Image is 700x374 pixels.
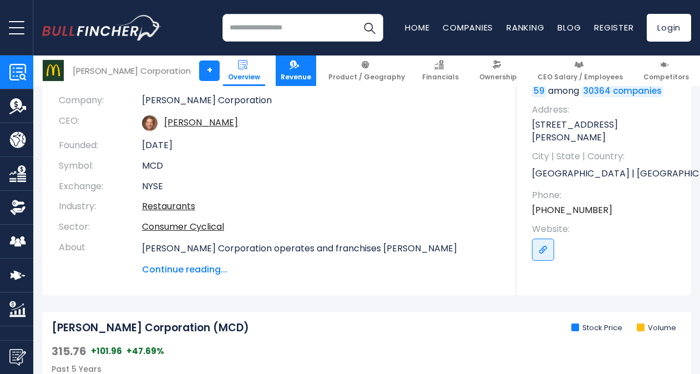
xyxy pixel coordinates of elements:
[571,324,622,333] li: Stock Price
[422,73,459,82] span: Financials
[474,55,522,86] a: Ownership
[142,176,500,197] td: NYSE
[405,22,429,33] a: Home
[637,324,676,333] li: Volume
[142,220,224,233] a: Consumer Cyclical
[59,217,142,237] th: Sector:
[532,85,680,97] p: among
[594,22,633,33] a: Register
[532,86,546,97] a: 59
[532,223,680,235] span: Website:
[479,73,517,82] span: Ownership
[199,60,220,81] a: +
[59,135,142,156] th: Founded:
[42,15,161,41] img: bullfincher logo
[142,115,158,131] img: chris-kempczinski.jpg
[557,22,581,33] a: Blog
[281,73,311,82] span: Revenue
[417,55,464,86] a: Financials
[142,263,500,276] span: Continue reading...
[532,55,628,86] a: CEO Salary / Employees
[532,189,680,201] span: Phone:
[59,196,142,217] th: Industry:
[42,15,161,41] a: Go to homepage
[223,55,265,86] a: Overview
[59,156,142,176] th: Symbol:
[52,344,87,358] span: 315.76
[9,199,26,216] img: Ownership
[59,111,142,135] th: CEO:
[142,242,500,362] p: [PERSON_NAME] Corporation operates and franchises [PERSON_NAME] restaurants in [GEOGRAPHIC_DATA] ...
[52,321,249,335] h2: [PERSON_NAME] Corporation (MCD)
[532,104,680,116] span: Address:
[73,64,191,77] div: [PERSON_NAME] Corporation
[328,73,405,82] span: Product / Geography
[643,73,689,82] span: Competitors
[59,176,142,197] th: Exchange:
[647,14,691,42] a: Login
[532,166,680,183] p: [GEOGRAPHIC_DATA] | [GEOGRAPHIC_DATA] | US
[91,346,122,357] span: +101.96
[582,86,663,97] a: 30364 companies
[532,150,680,163] span: City | State | Country:
[443,22,493,33] a: Companies
[356,14,383,42] button: Search
[142,156,500,176] td: MCD
[323,55,410,86] a: Product / Geography
[59,95,142,111] th: Company:
[228,73,260,82] span: Overview
[142,200,195,213] a: Restaurants
[126,346,164,357] span: +47.69%
[638,55,694,86] a: Competitors
[532,204,612,216] a: [PHONE_NUMBER]
[532,119,680,144] p: [STREET_ADDRESS][PERSON_NAME]
[43,60,64,81] img: MCD logo
[532,239,554,261] a: Go to link
[142,95,500,111] td: [PERSON_NAME] Corporation
[59,237,142,276] th: About
[506,22,544,33] a: Ranking
[537,73,623,82] span: CEO Salary / Employees
[276,55,316,86] a: Revenue
[164,116,238,129] a: ceo
[142,135,500,156] td: [DATE]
